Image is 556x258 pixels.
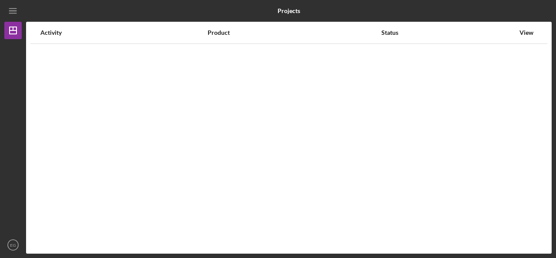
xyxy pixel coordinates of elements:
[4,236,22,254] button: EG
[40,29,207,36] div: Activity
[10,243,16,248] text: EG
[381,29,515,36] div: Status
[516,29,537,36] div: View
[208,29,381,36] div: Product
[278,7,300,14] b: Projects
